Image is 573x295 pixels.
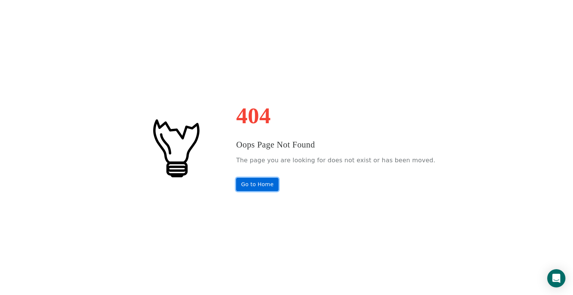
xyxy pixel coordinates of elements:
a: Go to Home [236,178,279,191]
p: The page you are looking for does not exist or has been moved. [236,155,435,166]
h3: Oops Page Not Found [236,138,435,151]
img: # [138,110,213,185]
div: Open Intercom Messenger [547,269,565,287]
h1: 404 [236,104,435,127]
